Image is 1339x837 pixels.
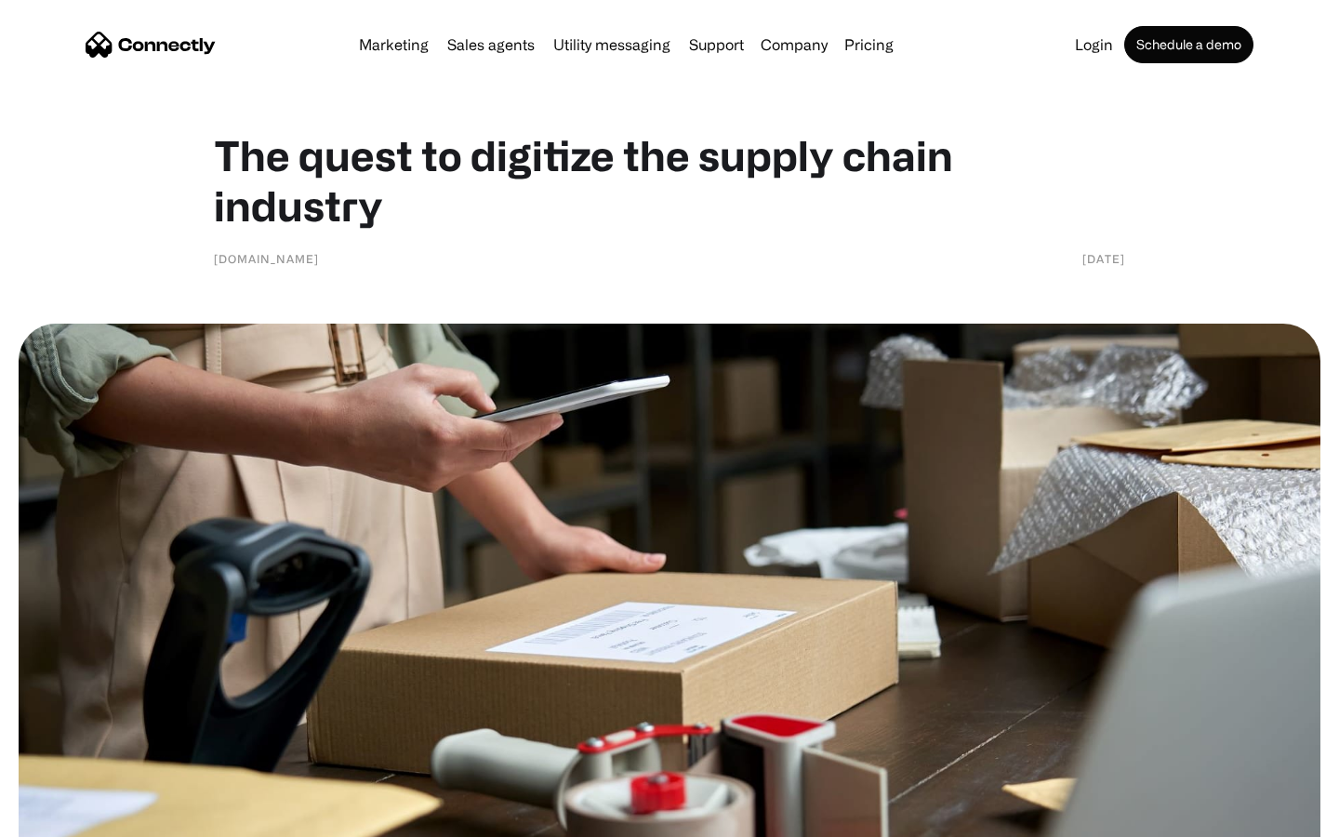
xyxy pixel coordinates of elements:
[1067,37,1120,52] a: Login
[1124,26,1253,63] a: Schedule a demo
[214,249,319,268] div: [DOMAIN_NAME]
[1082,249,1125,268] div: [DATE]
[837,37,901,52] a: Pricing
[19,804,112,830] aside: Language selected: English
[546,37,678,52] a: Utility messaging
[761,32,828,58] div: Company
[682,37,751,52] a: Support
[37,804,112,830] ul: Language list
[440,37,542,52] a: Sales agents
[214,130,1125,231] h1: The quest to digitize the supply chain industry
[351,37,436,52] a: Marketing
